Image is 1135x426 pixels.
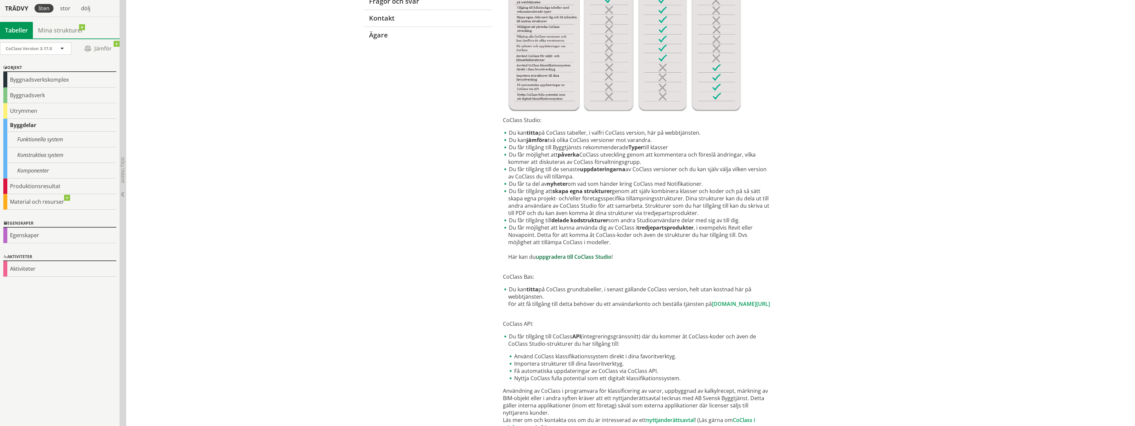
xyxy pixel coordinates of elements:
strong: påverka [558,151,579,158]
a: nyttjanderättsavtal [646,416,695,424]
li: Du får tillgång att genom att själv kombinera klasser och koder och på så sätt skapa egna projekt... [503,187,772,217]
li: Nyttja CoClass fulla potential som ett digitalt klassifikationssystem. [508,375,772,382]
div: Aktiviteter [3,253,116,261]
strong: delade kodstrukturer [551,217,608,224]
span: Dölj trädvy [120,157,126,183]
a: uppgradera till CoClass Studio [536,253,612,260]
li: Använd CoClass klassifikationssystem direkt i dina favoritverktyg. [508,353,772,360]
strong: uppdateringarna [580,166,625,173]
span: Jämför [78,43,118,54]
a: [DOMAIN_NAME][URL] [712,300,770,308]
div: Funktionella system [3,132,116,147]
li: Du får tillgång till som andra Studioanvändare delar med sig av till dig. [503,217,772,224]
div: Egenskaper [3,220,116,228]
div: Material och resurser [3,194,116,210]
strong: API [572,333,581,340]
div: Konstruktiva system [3,147,116,163]
li: Du får tillgång till Byggtjänsts rekommenderade till klasser [503,144,772,151]
li: Få automatiska uppdateringar av CoClass via CoClass API. [508,367,772,375]
div: Byggnadsverkskomplex [3,72,116,88]
strong: skapa egna strukturer [552,187,612,195]
li: Du får tillgång till de senaste av CoClass versioner och du kan själv välja vilken version av CoC... [503,166,772,180]
div: dölj [77,4,94,13]
div: Komponenter [3,163,116,178]
strong: jämföra [526,136,548,144]
div: Produktionsresultat [3,178,116,194]
li: Du kan på CoClass tabeller, i valfri CoClass version, här på webbtjänsten. [503,129,772,136]
div: Objekt [3,64,116,72]
a: Ägare [363,27,493,43]
div: Trädvy [1,5,32,12]
a: Kontakt [363,10,493,27]
div: Byggnadsverk [3,88,116,103]
li: Du får möjlighet att kunna använda dig av CoClass i , i exempelvis Revit eller Novapoint. Detta f... [503,224,772,260]
strong: Typer [628,144,643,151]
li: Du får ta del av om vad som händer kring CoClass med Notifikationer. [503,180,772,187]
li: Du kan på CoClass grundtabeller, i senast gällande CoClass version, helt utan kostnad här på webb... [503,286,772,308]
a: Mina strukturer [33,22,88,38]
strong: titta [526,129,538,136]
div: liten [35,4,53,13]
div: Aktiviteter [3,261,116,277]
p: CoClass Studio: [503,116,772,124]
div: Utrymmen [3,103,116,119]
div: Egenskaper [3,228,116,243]
span: CoClass Version 3.17.0 [6,45,52,51]
p: CoClass Bas: [503,266,772,280]
li: Du kan två olika CoClass versioner mot varandra. [503,136,772,144]
strong: nyheter [547,180,568,187]
div: Byggdelar [3,119,116,132]
p: CoClass API: [503,313,772,327]
li: Importera strukturer till dina favoritverktyg. [508,360,772,367]
strong: titta [526,286,538,293]
li: Du får tillgång till CoClass (integreringsgränssnitt) där du kommer åt CoClass-koder och även de ... [503,333,772,382]
div: stor [56,4,74,13]
li: Du får möjlighet att CoClass utveckling genom att kommentera och föreslå ändringar, vilka kommer ... [503,151,772,166]
strong: tredjepartsprodukter [637,224,694,231]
